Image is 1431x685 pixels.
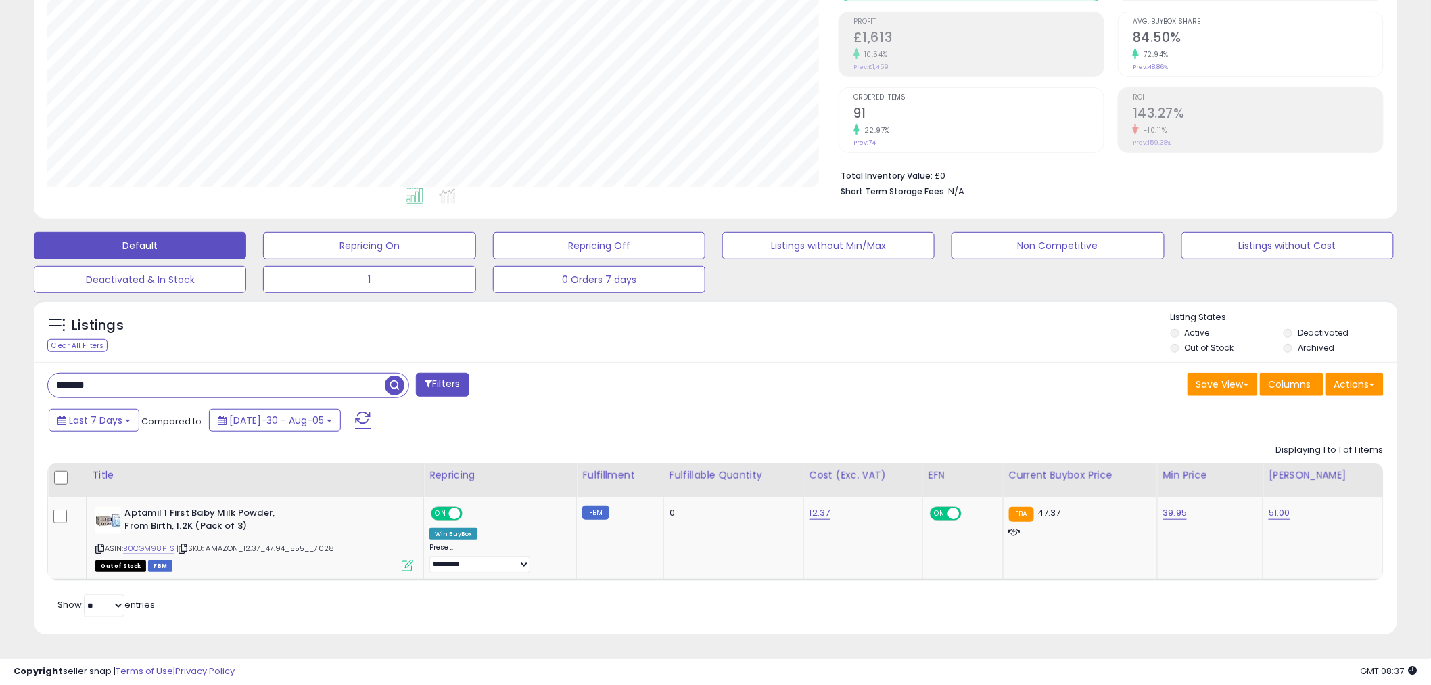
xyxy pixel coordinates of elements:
[34,232,246,259] button: Default
[860,125,890,135] small: 22.97%
[1185,327,1210,338] label: Active
[14,665,235,678] div: seller snap | |
[948,185,964,198] span: N/A
[1269,378,1311,391] span: Columns
[952,232,1164,259] button: Non Competitive
[841,170,933,181] b: Total Inventory Value:
[1133,18,1383,26] span: Avg. Buybox Share
[429,468,571,483] div: Repricing
[72,316,124,335] h5: Listings
[14,665,63,678] strong: Copyright
[582,468,657,483] div: Fulfillment
[1037,506,1061,519] span: 47.37
[1009,468,1152,483] div: Current Buybox Price
[1326,373,1384,396] button: Actions
[95,507,121,534] img: 4174M3yFVuL._SL40_.jpg
[853,106,1104,124] h2: 91
[960,508,981,520] span: OFF
[493,232,705,259] button: Repricing Off
[141,415,204,428] span: Compared to:
[810,468,917,483] div: Cost (Exc. VAT)
[416,373,469,397] button: Filters
[1139,125,1167,135] small: -10.11%
[69,414,122,427] span: Last 7 Days
[95,560,146,572] span: All listings that are currently out of stock and unavailable for purchase on Amazon
[1171,311,1397,324] p: Listing States:
[263,232,475,259] button: Repricing On
[92,468,418,483] div: Title
[47,339,108,352] div: Clear All Filters
[853,18,1104,26] span: Profit
[1188,373,1258,396] button: Save View
[929,468,998,483] div: EFN
[123,543,174,554] a: B0CGM98PTS
[1260,373,1323,396] button: Columns
[49,409,139,432] button: Last 7 Days
[1133,94,1383,102] span: ROI
[810,506,830,520] a: 12.37
[1133,106,1383,124] h2: 143.27%
[177,543,334,554] span: | SKU: AMAZON_12.37_47.94_555__7028
[34,266,246,293] button: Deactivated & In Stock
[429,543,566,573] div: Preset:
[853,94,1104,102] span: Ordered Items
[1163,506,1188,520] a: 39.95
[432,508,449,520] span: ON
[1009,507,1034,522] small: FBA
[1181,232,1394,259] button: Listings without Cost
[1269,506,1290,520] a: 51.00
[429,528,477,540] div: Win BuyBox
[209,409,341,432] button: [DATE]-30 - Aug-05
[1269,468,1378,483] div: [PERSON_NAME]
[853,139,876,147] small: Prev: 74
[841,167,1374,183] li: £0
[124,507,289,535] b: Aptamil 1 First Baby Milk Powder, From Birth, 1.2K (Pack of 3)
[263,266,475,293] button: 1
[841,185,946,197] b: Short Term Storage Fees:
[931,508,948,520] span: ON
[116,665,173,678] a: Terms of Use
[582,506,609,520] small: FBM
[853,63,889,71] small: Prev: £1,459
[461,508,482,520] span: OFF
[1133,139,1171,147] small: Prev: 159.38%
[1298,342,1334,353] label: Archived
[1163,468,1258,483] div: Min Price
[1276,444,1384,457] div: Displaying 1 to 1 of 1 items
[57,598,155,611] span: Show: entries
[493,266,705,293] button: 0 Orders 7 days
[722,232,935,259] button: Listings without Min/Max
[1298,327,1348,338] label: Deactivated
[860,49,888,60] small: 10.54%
[1133,63,1168,71] small: Prev: 48.86%
[148,560,172,572] span: FBM
[229,414,324,427] span: [DATE]-30 - Aug-05
[1133,30,1383,48] h2: 84.50%
[1139,49,1169,60] small: 72.94%
[670,507,793,519] div: 0
[853,30,1104,48] h2: £1,613
[175,665,235,678] a: Privacy Policy
[1361,665,1417,678] span: 2025-08-13 08:37 GMT
[95,507,413,570] div: ASIN:
[670,468,798,483] div: Fulfillable Quantity
[1185,342,1234,353] label: Out of Stock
